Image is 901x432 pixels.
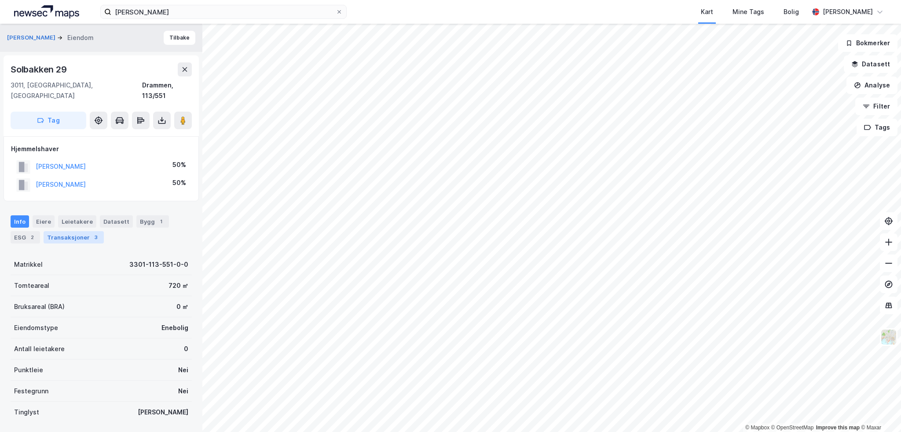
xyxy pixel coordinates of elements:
div: 1 [157,217,165,226]
div: Eiendomstype [14,323,58,333]
div: Drammen, 113/551 [142,80,192,101]
div: Eiendom [67,33,94,43]
div: Antall leietakere [14,344,65,354]
a: OpenStreetMap [771,425,814,431]
div: 3301-113-551-0-0 [129,259,188,270]
img: Z [880,329,897,345]
a: Improve this map [816,425,860,431]
img: logo.a4113a55bc3d86da70a041830d287a7e.svg [14,5,79,18]
div: Tinglyst [14,407,39,417]
button: Analyse [846,76,897,94]
div: Punktleie [14,365,43,375]
div: Bygg [136,215,169,228]
div: Nei [178,386,188,396]
button: Datasett [844,55,897,73]
a: Mapbox [745,425,769,431]
button: Tags [857,119,897,136]
button: [PERSON_NAME] [7,33,57,42]
div: 0 [184,344,188,354]
button: Bokmerker [838,34,897,52]
div: Hjemmelshaver [11,144,191,154]
div: 50% [172,178,186,188]
div: Festegrunn [14,386,48,396]
input: Søk på adresse, matrikkel, gårdeiere, leietakere eller personer [111,5,336,18]
div: 0 ㎡ [176,301,188,312]
div: [PERSON_NAME] [138,407,188,417]
div: Leietakere [58,215,96,228]
div: Bolig [784,7,799,17]
div: Solbakken 29 [11,62,69,76]
div: Transaksjoner [44,231,104,243]
div: 3011, [GEOGRAPHIC_DATA], [GEOGRAPHIC_DATA] [11,80,142,101]
div: 3 [92,233,100,242]
div: Mine Tags [733,7,764,17]
div: 2 [28,233,37,242]
div: Nei [178,365,188,375]
iframe: Chat Widget [857,390,901,432]
div: Matrikkel [14,259,43,270]
div: 50% [172,160,186,170]
div: Tomteareal [14,280,49,291]
div: ESG [11,231,40,243]
button: Tilbake [164,31,195,45]
div: Kart [701,7,713,17]
div: Datasett [100,215,133,228]
div: Info [11,215,29,228]
div: Enebolig [161,323,188,333]
button: Tag [11,112,86,129]
div: [PERSON_NAME] [823,7,873,17]
div: 720 ㎡ [168,280,188,291]
div: Bruksareal (BRA) [14,301,65,312]
button: Filter [855,98,897,115]
div: Eiere [33,215,55,228]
